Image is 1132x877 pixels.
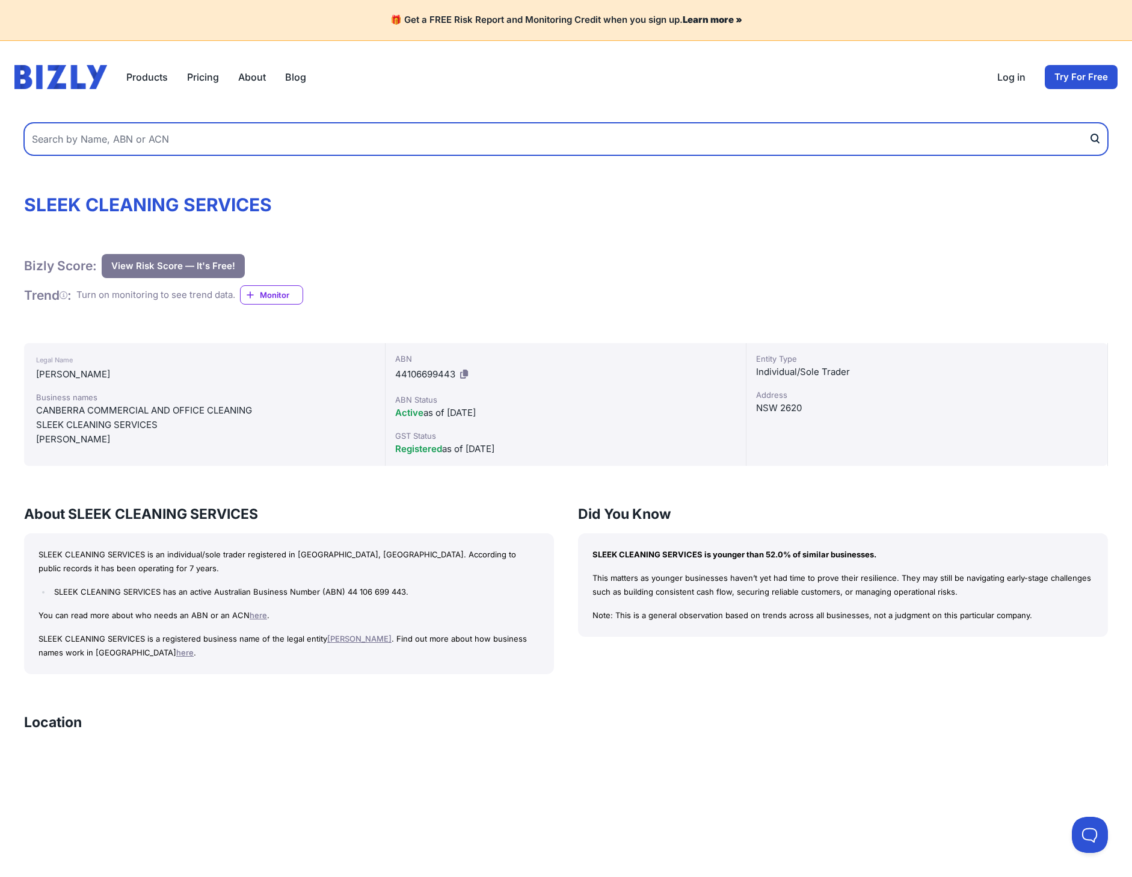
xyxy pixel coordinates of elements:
div: Address [756,389,1098,401]
p: SLEEK CLEANING SERVICES is younger than 52.0% of similar businesses. [592,548,1094,562]
a: Log in [997,70,1026,84]
div: Individual/Sole Trader [756,365,1098,379]
p: This matters as younger businesses haven’t yet had time to prove their resilience. They may still... [592,571,1094,599]
li: SLEEK CLEANING SERVICES has an active Australian Business Number (ABN) 44 106 699 443. [51,585,540,599]
div: SLEEK CLEANING SERVICES [36,418,373,432]
p: SLEEK CLEANING SERVICES is a registered business name of the legal entity . Find out more about h... [38,632,540,660]
div: CANBERRA COMMERCIAL AND OFFICE CLEANING [36,403,373,418]
p: SLEEK CLEANING SERVICES is an individual/sole trader registered in [GEOGRAPHIC_DATA], [GEOGRAPHIC... [38,548,540,575]
h3: Did You Know [578,504,1108,524]
a: About [238,70,266,84]
h1: Bizly Score: [24,258,97,274]
a: Pricing [187,70,219,84]
a: here [176,648,194,657]
p: You can read more about who needs an ABN or an ACN . [38,609,540,622]
h1: Trend : [24,287,72,303]
h1: SLEEK CLEANING SERVICES [24,194,1108,215]
div: [PERSON_NAME] [36,367,373,382]
div: GST Status [395,430,737,442]
button: View Risk Score — It's Free! [102,254,245,278]
input: Search by Name, ABN or ACN [24,123,1108,155]
div: NSW 2620 [756,401,1098,415]
span: Registered [395,443,442,454]
iframe: Toggle Customer Support [1072,817,1108,853]
span: 44106699443 [395,368,455,380]
a: Learn more » [683,14,742,25]
div: ABN [395,353,737,365]
div: Legal Name [36,353,373,367]
span: Active [395,407,423,418]
div: as of [DATE] [395,442,737,456]
div: [PERSON_NAME] [36,432,373,447]
div: Turn on monitoring to see trend data. [76,288,235,302]
p: Note: This is a general observation based on trends across all businesses, not a judgment on this... [592,609,1094,622]
a: [PERSON_NAME] [327,634,392,643]
a: Blog [285,70,306,84]
div: ABN Status [395,394,737,406]
div: Business names [36,391,373,403]
h4: 🎁 Get a FREE Risk Report and Monitoring Credit when you sign up. [14,14,1118,26]
h3: About SLEEK CLEANING SERVICES [24,504,554,524]
a: Monitor [240,285,303,305]
a: here [250,610,267,620]
button: Products [126,70,168,84]
div: Entity Type [756,353,1098,365]
a: Try For Free [1045,65,1118,89]
h3: Location [24,713,82,732]
div: as of [DATE] [395,406,737,420]
span: Monitor [260,289,303,301]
